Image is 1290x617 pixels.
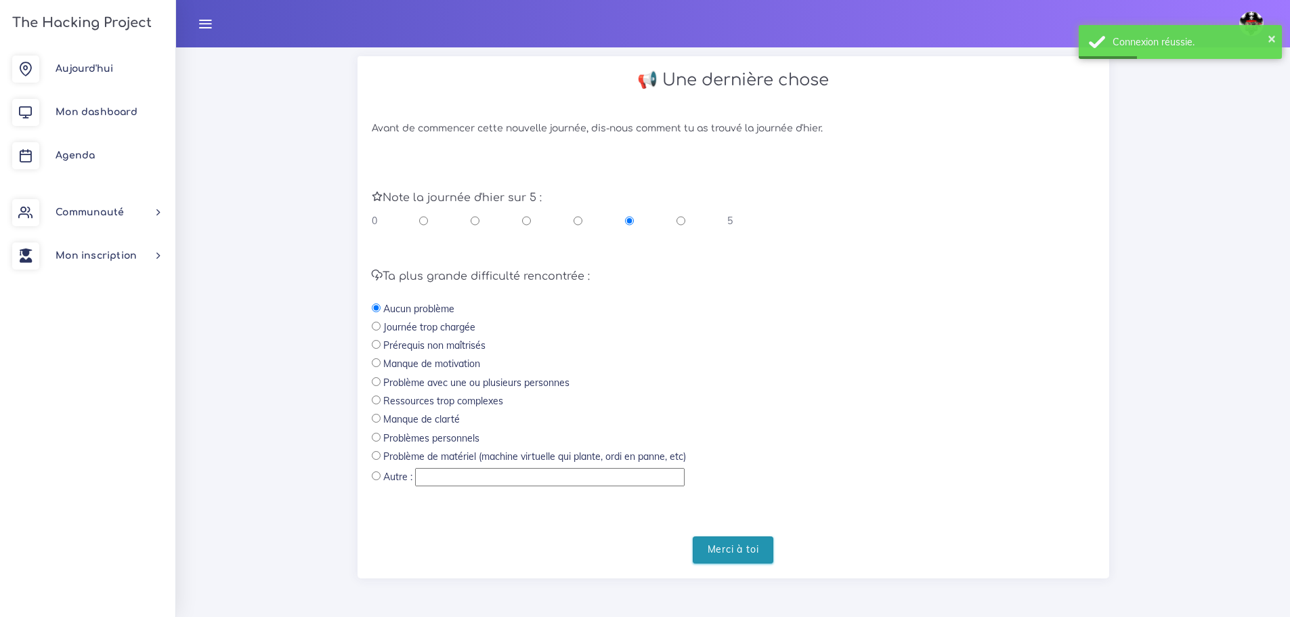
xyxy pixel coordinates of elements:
span: Agenda [56,150,95,161]
label: Journée trop chargée [383,320,475,334]
img: avatar [1239,12,1264,36]
label: Autre : [383,470,412,484]
h6: Avant de commencer cette nouvelle journée, dis-nous comment tu as trouvé la journée d'hier. [372,123,1095,135]
label: Problèmes personnels [383,431,479,445]
button: × [1268,31,1276,45]
div: Connexion réussie. [1113,35,1272,49]
span: Aujourd'hui [56,64,113,74]
input: Merci à toi [693,536,774,564]
h5: Note la journée d'hier sur 5 : [372,192,1095,205]
label: Manque de motivation [383,357,480,370]
h3: The Hacking Project [8,16,152,30]
div: 0 5 [372,214,733,228]
label: Problème de matériel (machine virtuelle qui plante, ordi en panne, etc) [383,450,686,463]
h2: 📢 Une dernière chose [372,70,1095,90]
label: Problème avec une ou plusieurs personnes [383,376,569,389]
span: Mon dashboard [56,107,137,117]
label: Prérequis non maîtrisés [383,339,486,352]
label: Ressources trop complexes [383,394,503,408]
span: Communauté [56,207,124,217]
h5: Ta plus grande difficulté rencontrée : [372,270,1095,283]
label: Manque de clarté [383,412,460,426]
span: Mon inscription [56,251,137,261]
label: Aucun problème [383,302,454,316]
